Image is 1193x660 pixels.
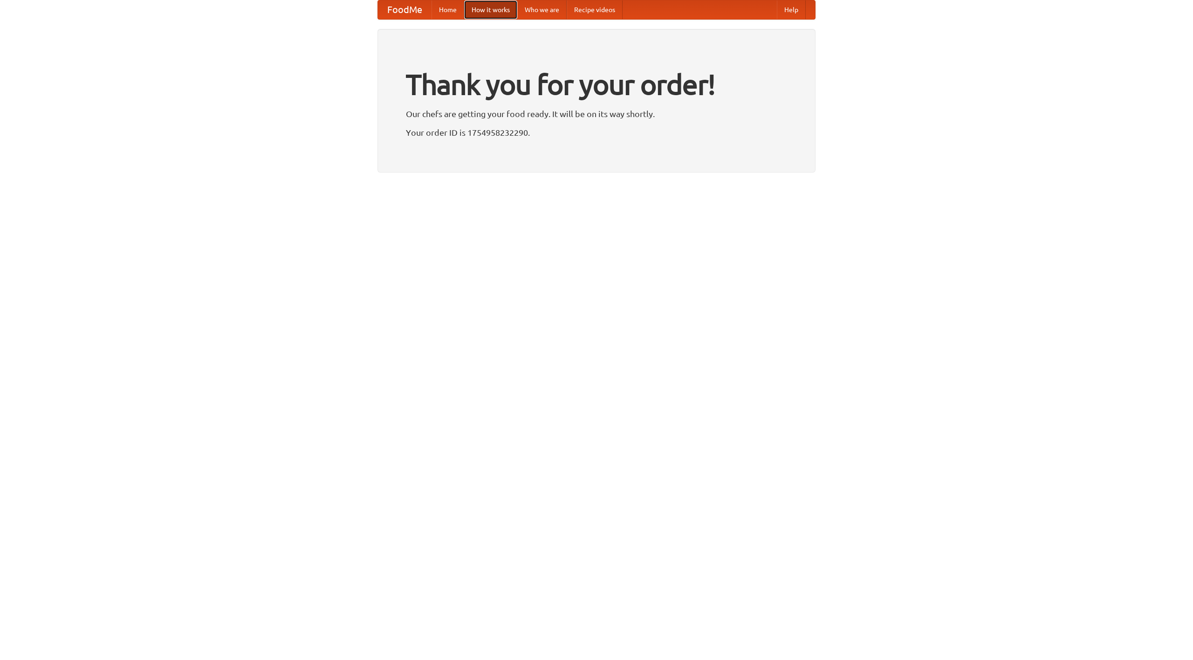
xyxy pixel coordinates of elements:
[406,125,787,139] p: Your order ID is 1754958232290.
[464,0,517,19] a: How it works
[432,0,464,19] a: Home
[406,62,787,107] h1: Thank you for your order!
[406,107,787,121] p: Our chefs are getting your food ready. It will be on its way shortly.
[567,0,623,19] a: Recipe videos
[517,0,567,19] a: Who we are
[777,0,806,19] a: Help
[378,0,432,19] a: FoodMe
